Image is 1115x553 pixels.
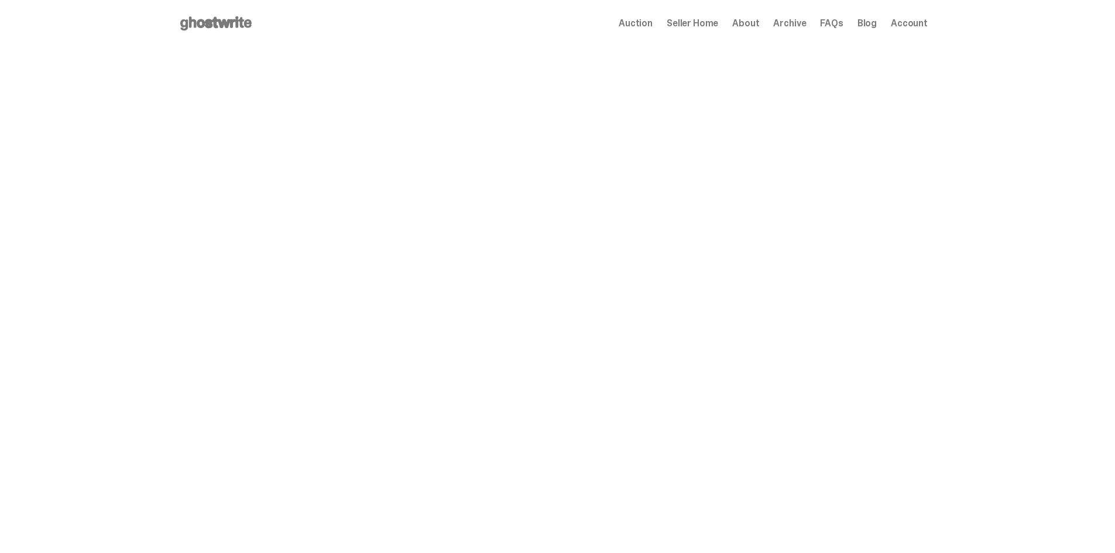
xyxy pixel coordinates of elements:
[857,19,877,28] a: Blog
[891,19,928,28] a: Account
[667,19,718,28] a: Seller Home
[732,19,759,28] a: About
[619,19,653,28] a: Auction
[820,19,843,28] a: FAQs
[773,19,806,28] a: Archive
